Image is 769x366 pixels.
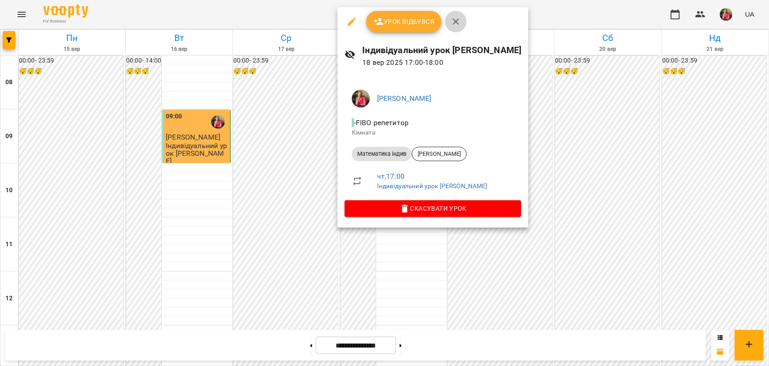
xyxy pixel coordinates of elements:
[345,200,521,217] button: Скасувати Урок
[363,57,522,68] p: 18 вер 2025 17:00 - 18:00
[412,147,467,161] div: [PERSON_NAME]
[363,43,522,57] h6: Індивідуальний урок [PERSON_NAME]
[366,11,442,32] button: Урок відбувся
[377,94,432,103] a: [PERSON_NAME]
[377,182,488,190] a: Індивідуальний урок [PERSON_NAME]
[352,203,514,214] span: Скасувати Урок
[352,150,412,158] span: Математика індив
[352,118,410,127] span: - FIBO репетитор
[352,90,370,108] img: c8ec532f7c743ac4a7ca2a244336a431.jpg
[352,128,514,137] p: Кімната
[377,172,405,181] a: чт , 17:00
[373,16,435,27] span: Урок відбувся
[412,150,466,158] span: [PERSON_NAME]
